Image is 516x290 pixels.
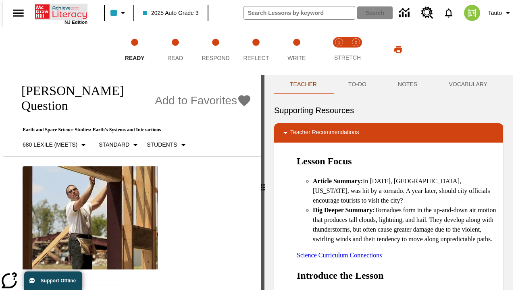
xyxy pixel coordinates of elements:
a: Notifications [438,2,459,23]
button: Ready step 1 of 5 [111,27,158,72]
button: Support Offline [24,271,82,290]
button: Select a new avatar [459,2,485,23]
h1: [PERSON_NAME] Question [13,83,151,113]
strong: Dig Deeper Summary: [313,207,375,213]
button: TO-DO [333,75,382,94]
button: Teacher [274,75,333,94]
p: Earth and Space Science Studies: Earth's Systems and Interactions [13,127,252,133]
text: 2 [355,40,357,44]
button: Add to Favorites - Joplin's Question [155,94,252,108]
button: Scaffolds, Standard [96,138,144,152]
span: Respond [202,55,229,61]
button: VOCABULARY [433,75,503,94]
span: Tauto [488,9,502,17]
div: Instructional Panel Tabs [274,75,503,94]
button: Open side menu [6,1,30,25]
div: activity [264,75,513,290]
span: Support Offline [41,278,76,284]
span: Read [167,55,183,61]
span: 2025 Auto Grade 3 [143,9,199,17]
div: Home [35,3,87,25]
p: Students [147,141,177,149]
span: NJ Edition [64,20,87,25]
h2: Lesson Focus [297,154,497,168]
strong: Article Summary: [313,178,363,184]
button: NOTES [382,75,433,94]
div: Teacher Recommendations [274,123,503,143]
button: Select Student [144,138,191,152]
span: Reflect [243,55,269,61]
p: Teacher Recommendations [290,128,359,138]
span: Write [287,55,306,61]
a: Science Curriculum Connections [297,252,382,259]
button: Print [385,42,411,57]
button: Write step 5 of 5 [273,27,320,72]
img: avatar image [464,5,480,21]
button: Class color is light blue. Change class color [107,6,131,20]
p: 680 Lexile (Meets) [23,141,77,149]
img: image [23,166,158,269]
p: Standard [99,141,129,149]
h6: Supporting Resources [274,104,503,117]
button: Select Lexile, 680 Lexile (Meets) [19,138,92,152]
li: In [DATE], [GEOGRAPHIC_DATA], [US_STATE], was hit by a tornado. A year later, should city officia... [313,176,497,205]
li: Tornadoes form in the up-and-down air motion that produces tall clouds, lightning, and hail. They... [313,205,497,244]
a: Data Center [394,2,416,24]
button: Read step 2 of 5 [152,27,198,72]
span: Add to Favorites [155,94,237,107]
button: Stretch Read step 1 of 2 [327,27,351,72]
div: Press Enter or Spacebar and then press right and left arrow keys to move the slider [261,75,264,290]
button: Stretch Respond step 2 of 2 [344,27,368,72]
div: reading [3,75,261,286]
button: Respond step 3 of 5 [192,27,239,72]
button: Reflect step 4 of 5 [233,27,279,72]
text: 1 [338,40,340,44]
h2: Introduce the Lesson [297,268,497,283]
button: Profile/Settings [485,6,516,20]
a: Resource Center, Will open in new tab [416,2,438,24]
span: STRETCH [334,54,361,61]
input: search field [244,6,355,19]
span: Ready [125,55,145,61]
